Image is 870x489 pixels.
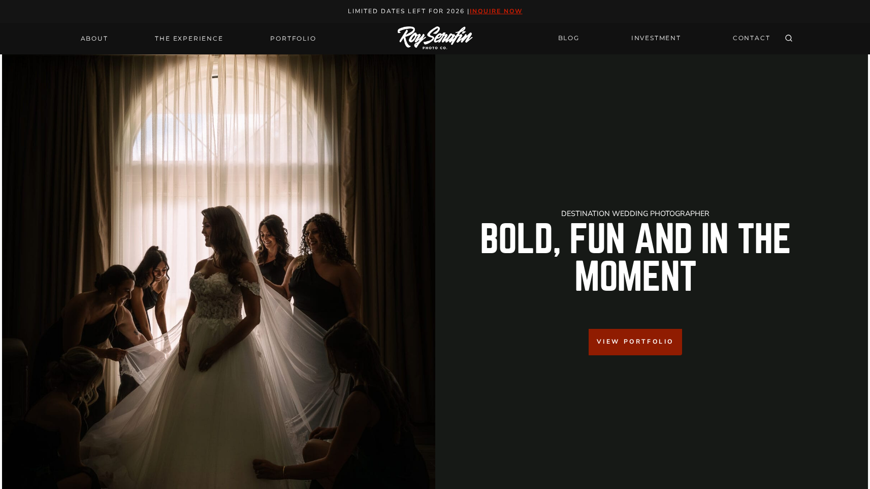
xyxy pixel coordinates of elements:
[625,29,687,47] a: INVESTMENT
[782,32,796,46] button: View Search Form
[264,32,322,46] a: Portfolio
[589,329,682,355] a: View Portfolio
[398,26,473,50] img: Logo of Roy Serafin Photo Co., featuring stylized text in white on a light background, representi...
[443,210,828,217] h1: Destination Wedding Photographer
[552,29,777,47] nav: Secondary Navigation
[727,29,777,47] a: CONTACT
[75,32,114,46] a: About
[149,32,229,46] a: THE EXPERIENCE
[11,6,859,17] p: Limited Dates LEft for 2026 |
[552,29,586,47] a: BLOG
[470,7,523,15] a: inquire now
[75,32,323,46] nav: Primary Navigation
[597,337,674,347] span: View Portfolio
[443,221,828,296] h2: Bold, Fun And in the Moment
